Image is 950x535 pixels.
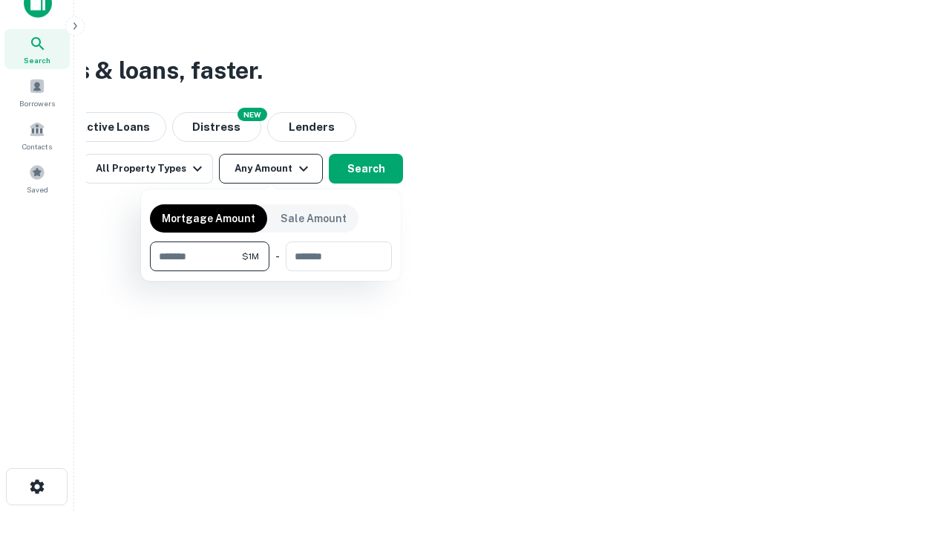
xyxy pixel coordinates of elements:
p: Sale Amount [281,210,347,227]
p: Mortgage Amount [162,210,255,227]
iframe: Chat Widget [876,416,950,487]
span: $1M [242,250,259,263]
div: - [275,241,280,271]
